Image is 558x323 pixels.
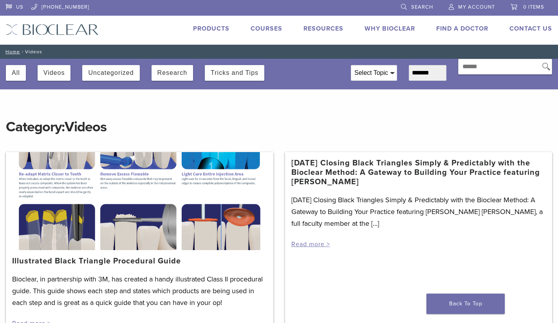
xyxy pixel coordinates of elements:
[411,4,433,10] span: Search
[88,65,134,81] button: Uncategorized
[436,25,488,33] a: Find A Doctor
[303,25,343,33] a: Resources
[351,65,397,80] div: Select Topic
[291,194,546,229] p: [DATE] Closing Black Triangles Simply & Predictably with the Bioclear Method: A Gateway to Buildi...
[157,65,187,81] button: Research
[509,25,552,33] a: Contact Us
[291,240,330,248] a: Read more >
[523,4,544,10] span: 0 items
[458,4,495,10] span: My Account
[426,294,505,314] a: Back To Top
[12,256,181,266] a: Illustrated Black Triangle Procedural Guide
[6,102,552,136] h1: Category:
[20,50,25,54] span: /
[65,118,107,135] span: Videos
[43,65,65,81] button: Videos
[291,158,546,187] a: [DATE] Closing Black Triangles Simply & Predictably with the Bioclear Method: A Gateway to Buildi...
[3,49,20,54] a: Home
[251,25,282,33] a: Courses
[12,273,267,308] p: Bioclear, in partnership with 3M, has created a handy illustrated Class II procedural guide. This...
[12,65,20,81] button: All
[365,25,415,33] a: Why Bioclear
[193,25,229,33] a: Products
[211,65,258,81] button: Tricks and Tips
[6,24,99,35] img: Bioclear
